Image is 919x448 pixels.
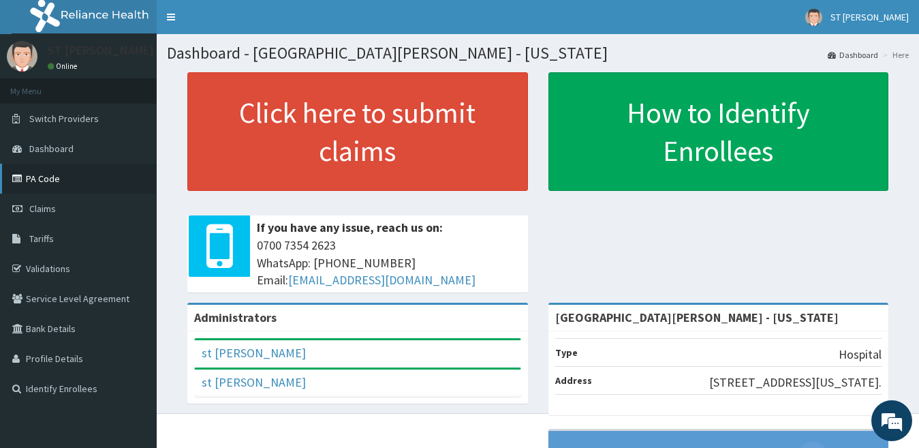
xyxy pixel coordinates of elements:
[29,203,56,215] span: Claims
[548,72,889,191] a: How to Identify Enrollees
[7,301,260,348] textarea: Type your message and hit 'Enter'
[29,113,99,125] span: Switch Providers
[71,76,229,94] div: Chat with us now
[79,136,188,273] span: We're online!
[29,143,74,155] span: Dashboard
[555,346,578,359] b: Type
[828,49,878,61] a: Dashboard
[709,374,882,391] p: [STREET_ADDRESS][US_STATE].
[202,374,306,390] a: st [PERSON_NAME]
[830,11,909,23] span: ST [PERSON_NAME]
[555,310,839,325] strong: [GEOGRAPHIC_DATA][PERSON_NAME] - [US_STATE]
[194,310,277,325] b: Administrators
[879,49,909,61] li: Here
[187,72,528,191] a: Click here to submit claims
[167,44,909,62] h1: Dashboard - [GEOGRAPHIC_DATA][PERSON_NAME] - [US_STATE]
[25,68,55,102] img: d_794563401_company_1708531726252_794563401
[839,346,882,363] p: Hospital
[48,44,154,57] p: ST [PERSON_NAME]
[805,9,822,26] img: User Image
[7,41,37,72] img: User Image
[202,345,306,361] a: st [PERSON_NAME]
[257,220,443,235] b: If you have any issue, reach us on:
[29,233,54,245] span: Tariffs
[48,61,80,71] a: Online
[223,7,256,40] div: Minimize live chat window
[257,237,521,289] span: 0700 7354 2623 WhatsApp: [PHONE_NUMBER] Email:
[288,272,476,288] a: [EMAIL_ADDRESS][DOMAIN_NAME]
[555,374,592,387] b: Address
